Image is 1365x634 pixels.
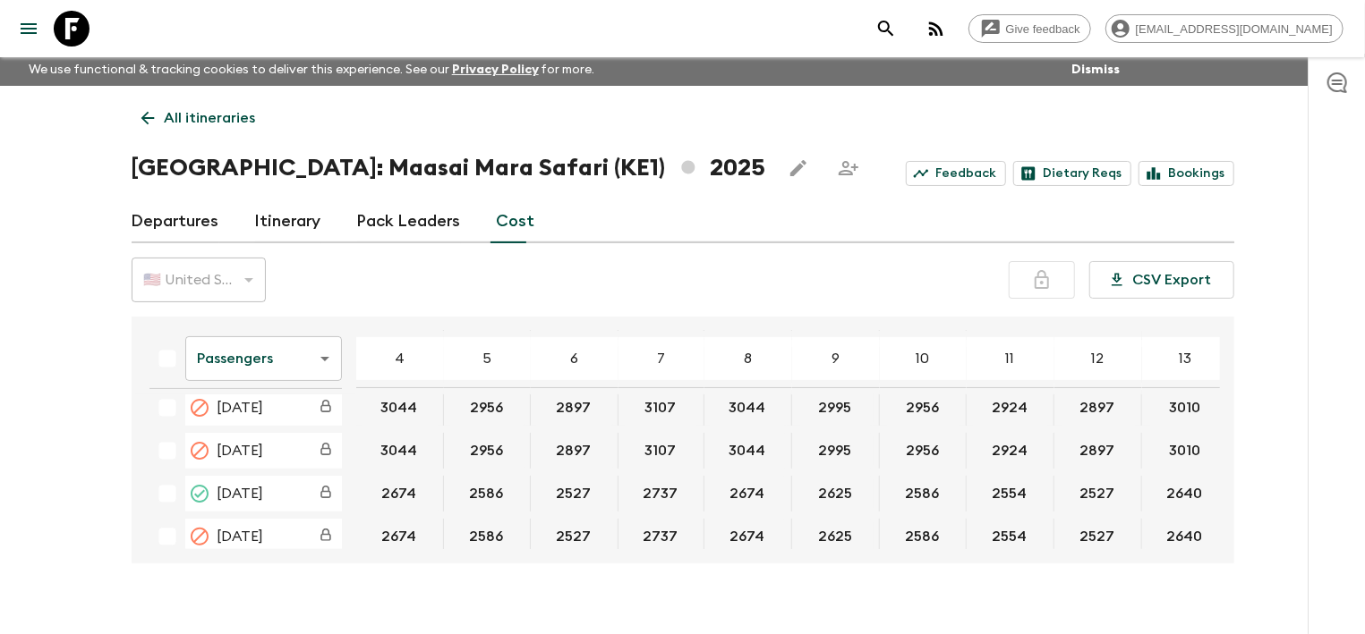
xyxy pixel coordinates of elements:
svg: Sold Out [189,483,210,504]
button: 2956 [884,433,960,469]
button: menu [11,11,47,46]
div: Costs are fixed. The departure date (07 Sep 2025) has passed [310,435,342,467]
p: 8 [744,348,752,369]
p: 7 [657,348,665,369]
div: 07 Sep 2025; 6 [531,433,619,469]
a: Privacy Policy [452,63,539,76]
a: Cost [497,200,535,243]
span: Share this itinerary [831,150,866,186]
p: We use functional & tracking cookies to deliver this experience. See our for more. [21,54,602,86]
div: 07 Sep 2025; 7 [619,433,704,469]
div: 31 Aug 2025; 13 [1142,390,1229,426]
p: 6 [570,348,578,369]
div: 07 Sep 2025; 8 [704,433,792,469]
button: 3044 [708,390,788,426]
a: Departures [132,200,219,243]
div: 21 Sep 2025; 10 [880,476,967,511]
button: 2527 [535,519,613,554]
div: 31 Aug 2025; 11 [967,390,1054,426]
button: 2897 [1059,390,1137,426]
span: [DATE] [218,440,264,461]
button: 2674 [361,476,439,511]
p: 12 [1092,348,1105,369]
button: 2554 [971,519,1049,554]
div: Passengers [185,334,342,384]
div: 21 Sep 2025; 9 [792,476,880,511]
div: 21 Sep 2025; 5 [444,476,531,511]
button: 2956 [448,390,525,426]
button: 2737 [622,476,700,511]
button: 2995 [798,433,874,469]
div: 31 Aug 2025; 9 [792,390,880,426]
button: 2586 [448,476,525,511]
div: Costs are fixed. Reach out to a member of the Flash Pack team to alter these costs. [310,520,342,553]
div: 28 Sep 2025; 13 [1142,519,1229,554]
div: 21 Sep 2025; 12 [1054,476,1142,511]
a: Feedback [906,161,1006,186]
div: 07 Sep 2025; 13 [1142,433,1229,469]
button: 2674 [709,519,787,554]
button: 2924 [970,390,1049,426]
svg: Cancelled [189,526,210,547]
a: Itinerary [255,200,321,243]
p: 11 [1006,348,1015,369]
div: 31 Aug 2025; 4 [356,390,444,426]
button: 2897 [535,390,613,426]
span: Give feedback [996,22,1090,36]
div: 07 Sep 2025; 5 [444,433,531,469]
p: 4 [395,348,405,369]
div: 21 Sep 2025; 11 [967,476,1054,511]
button: 2956 [884,390,960,426]
div: 28 Sep 2025; 8 [704,519,792,554]
button: 2674 [709,476,787,511]
p: 9 [832,348,840,369]
a: Bookings [1139,161,1234,186]
button: 3044 [708,433,788,469]
button: 2527 [1059,476,1137,511]
div: 28 Sep 2025; 11 [967,519,1054,554]
svg: Cancelled [189,397,210,418]
div: 21 Sep 2025; 6 [531,476,619,511]
button: 2924 [970,433,1049,469]
div: Costs are fixed. The departure date (31 Aug 2025) has passed [310,392,342,424]
span: [EMAIL_ADDRESS][DOMAIN_NAME] [1126,22,1343,36]
div: 07 Sep 2025; 4 [356,433,444,469]
svg: Cancelled [189,440,210,461]
div: 21 Sep 2025; 4 [356,476,444,511]
div: 21 Sep 2025; 8 [704,476,792,511]
div: 07 Sep 2025; 9 [792,433,880,469]
div: 07 Sep 2025; 11 [967,433,1054,469]
div: 31 Aug 2025; 6 [531,390,619,426]
button: 2586 [884,476,961,511]
div: 31 Aug 2025; 5 [444,390,531,426]
div: 31 Aug 2025; 12 [1054,390,1142,426]
p: 5 [482,348,491,369]
div: Costs are fixed. Reach out to a member of the Flash Pack team to alter these costs. [310,478,342,510]
span: [DATE] [218,483,264,504]
p: 13 [1179,348,1191,369]
button: Edit this itinerary [781,150,816,186]
a: Pack Leaders [357,200,461,243]
button: 3044 [360,390,439,426]
button: 2995 [798,390,874,426]
button: 3107 [624,390,698,426]
div: 07 Sep 2025; 12 [1054,433,1142,469]
div: 21 Sep 2025; 7 [619,476,704,511]
button: 2625 [797,519,874,554]
a: Give feedback [968,14,1091,43]
button: 2897 [1059,433,1137,469]
button: 2586 [884,519,961,554]
button: 2527 [1059,519,1137,554]
button: 2956 [448,433,525,469]
button: 3010 [1147,390,1222,426]
div: 🇺🇸 United States Dollar (USD) [132,255,266,305]
button: 3044 [360,433,439,469]
button: 2674 [361,519,439,554]
div: 31 Aug 2025; 8 [704,390,792,426]
button: 3107 [624,433,698,469]
div: Select all [149,341,185,376]
button: 2640 [1146,476,1224,511]
p: All itineraries [165,107,256,129]
div: 28 Sep 2025; 12 [1054,519,1142,554]
button: 2897 [535,433,613,469]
